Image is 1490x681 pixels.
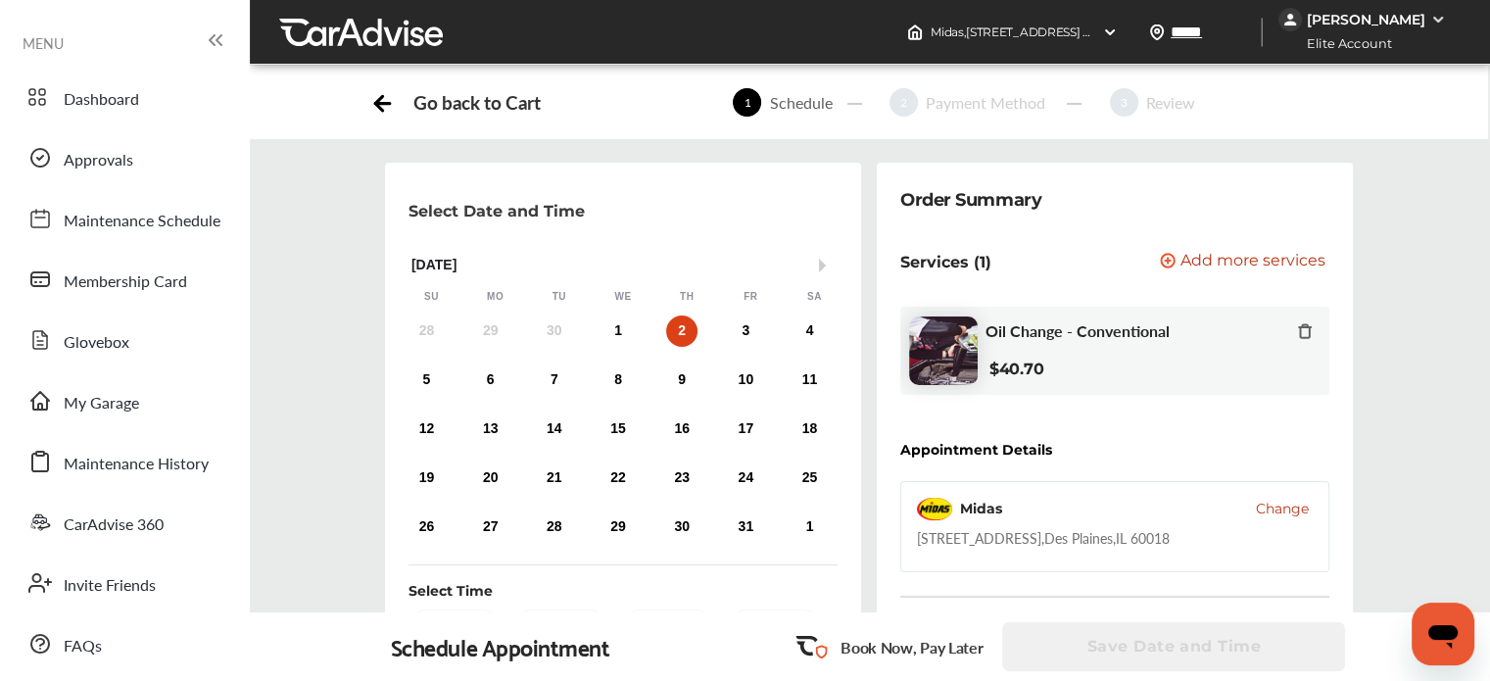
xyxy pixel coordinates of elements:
img: header-down-arrow.9dd2ce7d.svg [1102,24,1118,40]
div: 11:00 AM [729,609,820,645]
div: Schedule [761,91,840,114]
div: Appointment Details [900,442,1052,458]
span: FAQs [64,634,102,659]
div: Choose Tuesday, October 21st, 2025 [539,462,570,494]
div: Choose Friday, October 17th, 2025 [730,413,761,445]
a: Membership Card [18,254,230,305]
img: location_vector.a44bc228.svg [1149,24,1165,40]
div: Midas [960,499,1002,518]
div: [STREET_ADDRESS] , Des Plaines , IL 60018 [917,528,1170,548]
p: Book Now, Pay Later [841,636,983,658]
div: Choose Monday, October 6th, 2025 [475,365,506,396]
img: header-divider.bc55588e.svg [1261,18,1263,47]
div: Choose Wednesday, October 29th, 2025 [602,511,634,543]
a: Invite Friends [18,558,230,608]
span: Elite Account [1280,33,1407,54]
div: Su [421,290,441,304]
div: Choose Saturday, October 4th, 2025 [793,316,825,347]
a: Dashboard [18,72,230,122]
a: My Garage [18,375,230,426]
span: Membership Card [64,269,187,295]
div: Choose Wednesday, October 1st, 2025 [602,316,634,347]
div: Choose Friday, October 10th, 2025 [730,365,761,396]
a: Maintenance History [18,436,230,487]
span: Maintenance Schedule [64,209,220,234]
span: MENU [23,35,64,51]
a: Maintenance Schedule [18,193,230,244]
div: Choose Saturday, October 11th, 2025 [793,365,825,396]
div: Select Time [409,581,493,601]
div: Choose Saturday, October 18th, 2025 [793,413,825,445]
img: header-home-logo.8d720a4f.svg [907,24,923,40]
div: Tu [550,290,569,304]
div: Choose Thursday, October 2nd, 2025 [666,316,697,347]
div: Order Summary [900,186,1041,214]
div: Mo [486,290,505,304]
div: Choose Saturday, November 1st, 2025 [793,511,825,543]
div: Go back to Cart [413,91,540,114]
span: Midas , [STREET_ADDRESS] Des Plaines , IL 60018 [931,24,1195,39]
div: Choose Tuesday, October 28th, 2025 [539,511,570,543]
iframe: Button to launch messaging window [1412,603,1474,665]
div: Choose Wednesday, October 22nd, 2025 [602,462,634,494]
div: 10:00 AM [622,609,713,645]
span: CarAdvise 360 [64,512,164,538]
a: Approvals [18,132,230,183]
img: Midas+Logo_RGB.png [917,498,952,520]
div: Choose Tuesday, October 7th, 2025 [539,365,570,396]
span: Approvals [64,148,133,173]
span: 3 [1110,88,1138,117]
div: Choose Wednesday, October 8th, 2025 [602,365,634,396]
img: oil-change-thumb.jpg [909,316,978,385]
span: Dashboard [64,87,139,113]
span: Add more services [1180,253,1325,271]
div: Choose Thursday, October 9th, 2025 [666,365,697,396]
div: Schedule Appointment [391,633,610,660]
p: Select Date and Time [409,202,585,220]
p: Services (1) [900,253,991,271]
div: Choose Friday, October 31st, 2025 [730,511,761,543]
a: Add more services [1160,253,1329,271]
div: Choose Sunday, October 26th, 2025 [410,511,442,543]
button: Change [1256,499,1309,518]
div: Choose Sunday, October 19th, 2025 [410,462,442,494]
img: WGsFRI8htEPBVLJbROoPRyZpYNWhNONpIPPETTm6eUC0GeLEiAAAAAElFTkSuQmCC [1430,12,1446,27]
div: [DATE] [400,257,846,273]
button: Next Month [819,259,833,272]
span: Invite Friends [64,573,156,599]
div: Choose Wednesday, October 15th, 2025 [602,413,634,445]
img: jVpblrzwTbfkPYzPPzSLxeg0AAAAASUVORK5CYII= [1278,8,1302,31]
div: Sa [804,290,824,304]
b: $40.70 [989,360,1043,378]
div: Choose Tuesday, October 14th, 2025 [539,413,570,445]
div: Choose Friday, October 24th, 2025 [730,462,761,494]
div: Choose Sunday, October 5th, 2025 [410,365,442,396]
span: 1 [733,88,761,117]
div: Walk In [409,609,500,645]
a: FAQs [18,618,230,669]
div: Choose Thursday, October 23rd, 2025 [666,462,697,494]
div: Choose Saturday, October 25th, 2025 [793,462,825,494]
div: Fr [741,290,760,304]
span: Oil Change - Conventional [985,321,1170,340]
span: Glovebox [64,330,129,356]
div: Payment Method [918,91,1053,114]
div: We [613,290,633,304]
a: CarAdvise 360 [18,497,230,548]
div: 9:00 AM [515,609,606,645]
span: 2 [889,88,918,117]
div: Choose Monday, October 13th, 2025 [475,413,506,445]
div: Choose Thursday, October 30th, 2025 [666,511,697,543]
a: Glovebox [18,315,230,365]
span: My Garage [64,391,139,416]
button: Add more services [1160,253,1325,271]
div: Review [1138,91,1203,114]
div: Choose Friday, October 3rd, 2025 [730,316,761,347]
div: Choose Sunday, October 12th, 2025 [410,413,442,445]
div: Not available Monday, September 29th, 2025 [475,316,506,347]
div: [PERSON_NAME] [1307,11,1425,28]
div: Choose Monday, October 27th, 2025 [475,511,506,543]
div: Not available Tuesday, September 30th, 2025 [539,316,570,347]
div: month 2025-10 [395,312,841,547]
